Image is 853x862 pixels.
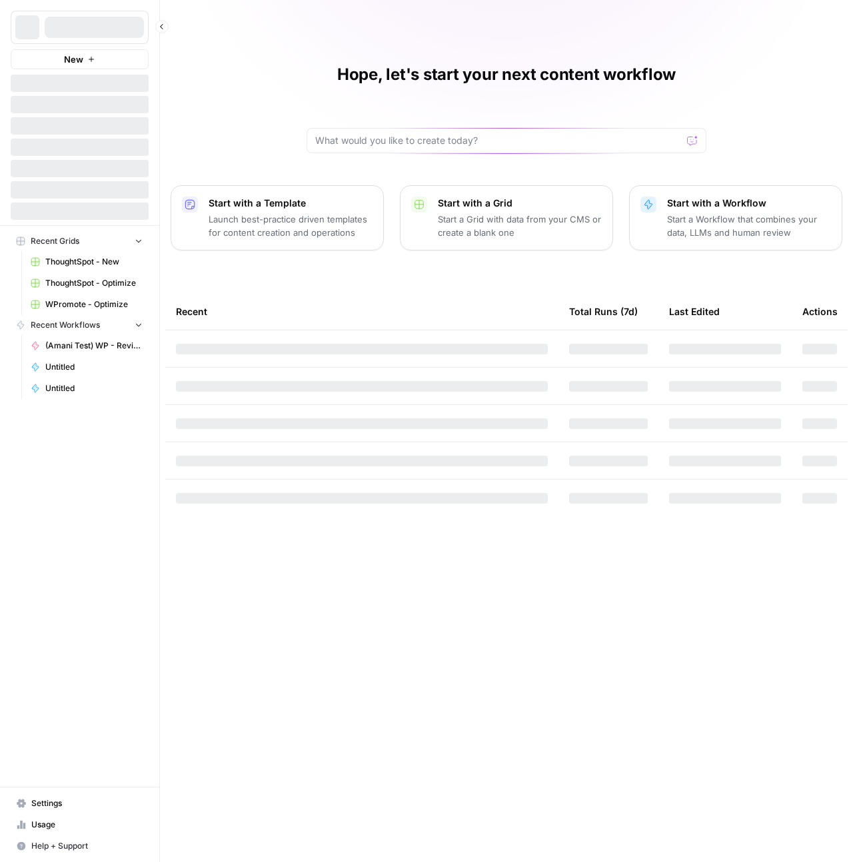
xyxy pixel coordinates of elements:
a: Usage [11,814,149,835]
div: Recent [176,293,548,330]
a: ThoughtSpot - Optimize [25,272,149,294]
span: Recent Workflows [31,319,100,331]
div: Actions [802,293,838,330]
h1: Hope, let's start your next content workflow [337,64,676,85]
a: WPromote - Optimize [25,294,149,315]
button: Recent Workflows [11,315,149,335]
span: ThoughtSpot - Optimize [45,277,143,289]
span: Usage [31,819,143,831]
button: Recent Grids [11,231,149,251]
a: (Amani Test) WP - Review Optimized Article [25,335,149,356]
button: Help + Support [11,835,149,857]
p: Start with a Workflow [667,197,831,210]
p: Start with a Template [209,197,373,210]
span: (Amani Test) WP - Review Optimized Article [45,340,143,352]
a: Untitled [25,378,149,399]
p: Start with a Grid [438,197,602,210]
span: ThoughtSpot - New [45,256,143,268]
span: New [64,53,83,66]
button: New [11,49,149,69]
span: WPromote - Optimize [45,298,143,310]
button: Start with a WorkflowStart a Workflow that combines your data, LLMs and human review [629,185,842,250]
p: Start a Workflow that combines your data, LLMs and human review [667,213,831,239]
span: Settings [31,797,143,809]
div: Total Runs (7d) [569,293,638,330]
button: Start with a GridStart a Grid with data from your CMS or create a blank one [400,185,613,250]
p: Start a Grid with data from your CMS or create a blank one [438,213,602,239]
a: Settings [11,793,149,814]
span: Untitled [45,361,143,373]
button: Start with a TemplateLaunch best-practice driven templates for content creation and operations [171,185,384,250]
input: What would you like to create today? [315,134,682,147]
a: ThoughtSpot - New [25,251,149,272]
a: Untitled [25,356,149,378]
span: Untitled [45,382,143,394]
div: Last Edited [669,293,720,330]
span: Help + Support [31,840,143,852]
p: Launch best-practice driven templates for content creation and operations [209,213,373,239]
span: Recent Grids [31,235,79,247]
